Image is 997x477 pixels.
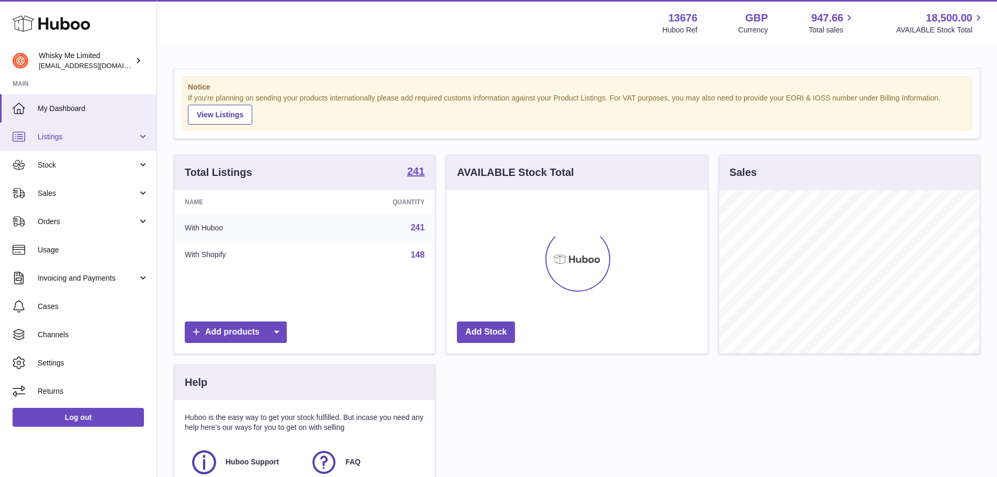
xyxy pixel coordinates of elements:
div: Whisky Me Limited [39,51,133,71]
a: Add Stock [457,321,515,343]
img: internalAdmin-13676@internal.huboo.com [13,53,28,69]
span: Listings [38,132,138,142]
td: With Shopify [174,241,315,269]
a: 241 [407,166,424,179]
a: 148 [411,250,425,259]
a: 947.66 Total sales [809,11,855,35]
h3: Sales [730,165,757,180]
td: With Huboo [174,214,315,241]
span: Stock [38,160,138,170]
a: Huboo Support [190,448,299,476]
span: Huboo Support [226,457,279,467]
div: Huboo Ref [663,25,698,35]
strong: 13676 [668,11,698,25]
a: FAQ [310,448,419,476]
span: Channels [38,330,149,340]
th: Name [174,190,315,214]
a: 18,500.00 AVAILABLE Stock Total [896,11,984,35]
h3: AVAILABLE Stock Total [457,165,574,180]
strong: Notice [188,82,966,92]
a: Add products [185,321,287,343]
a: 241 [411,223,425,232]
span: Invoicing and Payments [38,273,138,283]
strong: 241 [407,166,424,176]
h3: Total Listings [185,165,252,180]
a: View Listings [188,105,252,125]
span: 947.66 [811,11,843,25]
h3: Help [185,375,207,390]
p: Huboo is the easy way to get your stock fulfilled. But incase you need any help here's our ways f... [185,413,424,432]
span: 18,500.00 [926,11,972,25]
span: Total sales [809,25,855,35]
strong: GBP [745,11,768,25]
span: Sales [38,188,138,198]
div: If you're planning on sending your products internationally please add required customs informati... [188,93,966,125]
a: Log out [13,408,144,427]
span: Settings [38,358,149,368]
span: Returns [38,386,149,396]
span: [EMAIL_ADDRESS][DOMAIN_NAME] [39,61,154,70]
span: FAQ [345,457,361,467]
span: Orders [38,217,138,227]
div: Currency [738,25,768,35]
span: Cases [38,302,149,312]
th: Quantity [315,190,435,214]
span: AVAILABLE Stock Total [896,25,984,35]
span: My Dashboard [38,104,149,114]
span: Usage [38,245,149,255]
